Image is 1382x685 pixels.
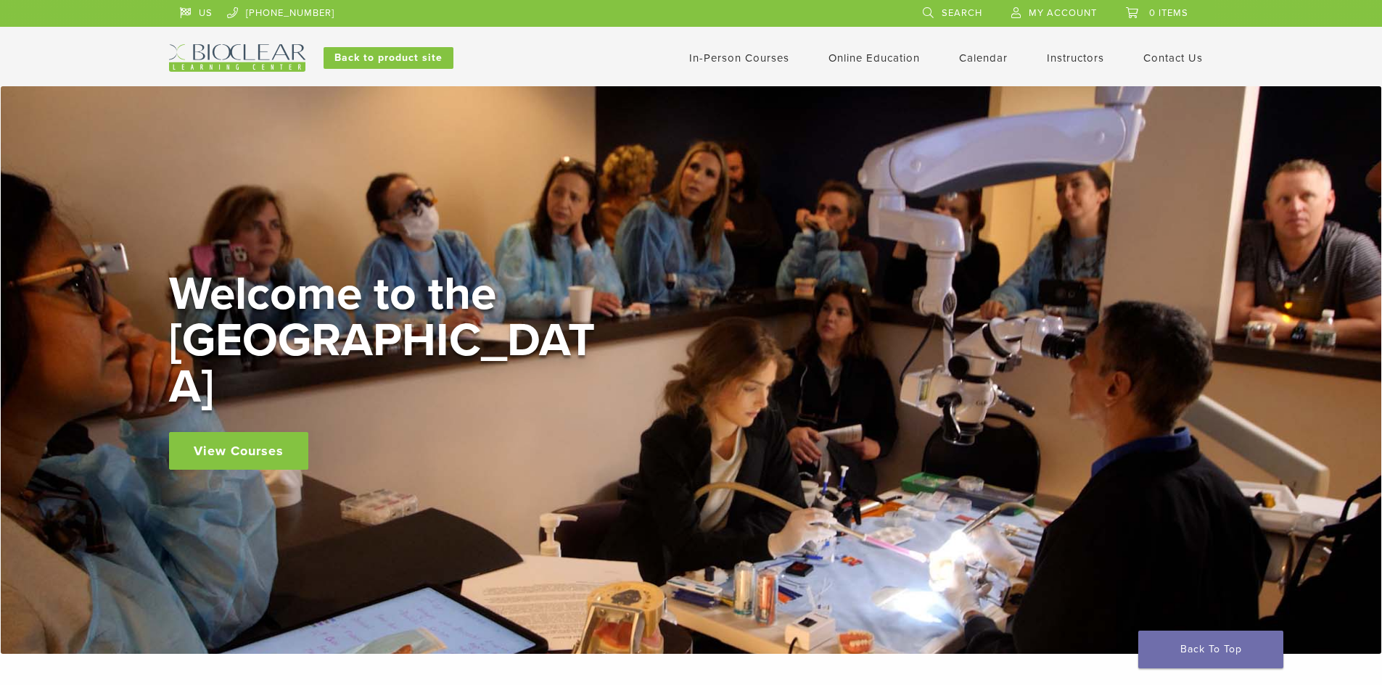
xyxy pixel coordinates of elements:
[169,432,308,470] a: View Courses
[169,271,604,410] h2: Welcome to the [GEOGRAPHIC_DATA]
[169,44,305,72] img: Bioclear
[1143,51,1203,65] a: Contact Us
[1047,51,1104,65] a: Instructors
[828,51,920,65] a: Online Education
[324,47,453,69] a: Back to product site
[1138,631,1283,668] a: Back To Top
[689,51,789,65] a: In-Person Courses
[942,7,982,19] span: Search
[1029,7,1097,19] span: My Account
[959,51,1008,65] a: Calendar
[1149,7,1188,19] span: 0 items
